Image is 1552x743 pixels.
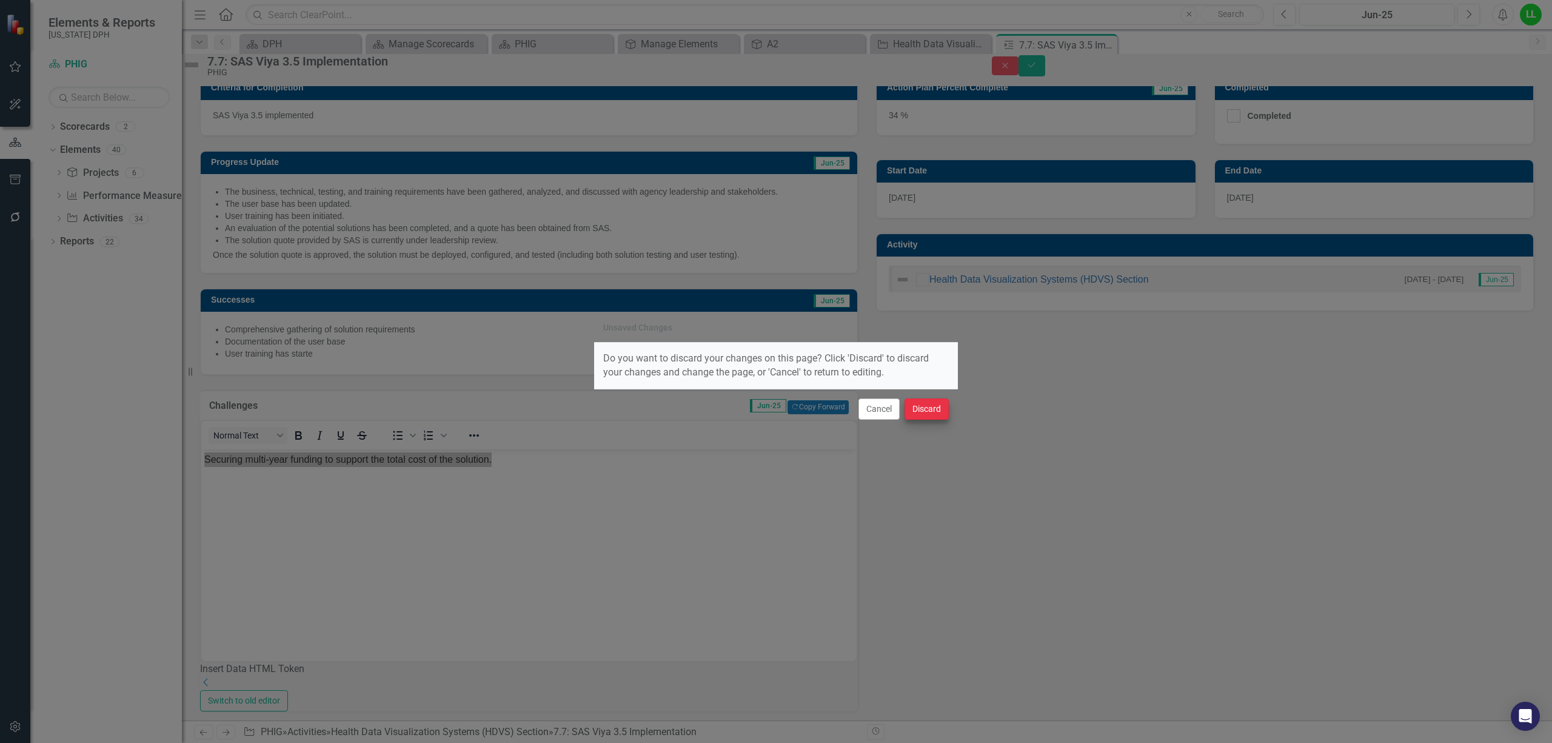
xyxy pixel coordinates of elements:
[594,343,958,389] div: Do you want to discard your changes on this page? Click 'Discard' to discard your changes and cha...
[603,323,672,332] div: Unsaved Changes
[858,398,900,420] button: Cancel
[3,3,652,18] p: Securing multi-year funding to support the total cost of the solution.
[1511,702,1540,731] div: Open Intercom Messenger
[905,398,949,420] button: Discard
